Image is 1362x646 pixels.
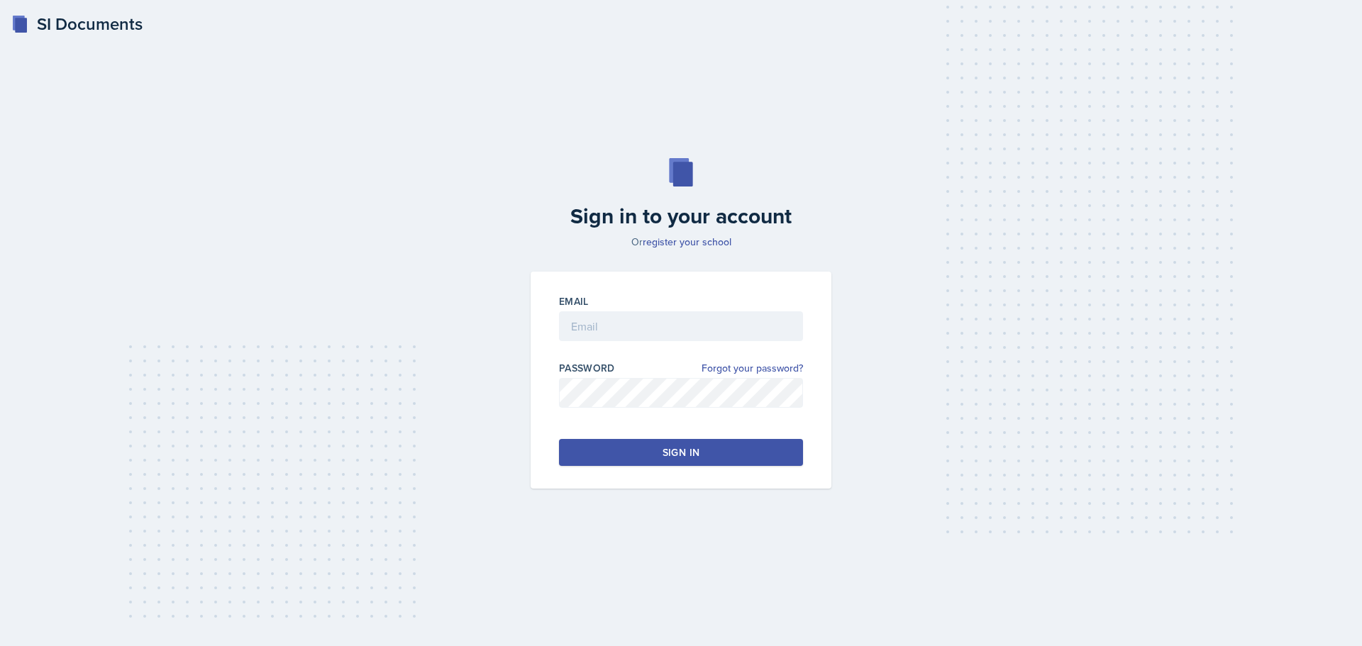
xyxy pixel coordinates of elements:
p: Or [522,235,840,249]
a: Forgot your password? [702,361,803,376]
button: Sign in [559,439,803,466]
label: Password [559,361,615,375]
input: Email [559,311,803,341]
label: Email [559,294,589,308]
a: SI Documents [11,11,143,37]
div: Sign in [663,445,699,460]
a: register your school [643,235,731,249]
h2: Sign in to your account [522,204,840,229]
